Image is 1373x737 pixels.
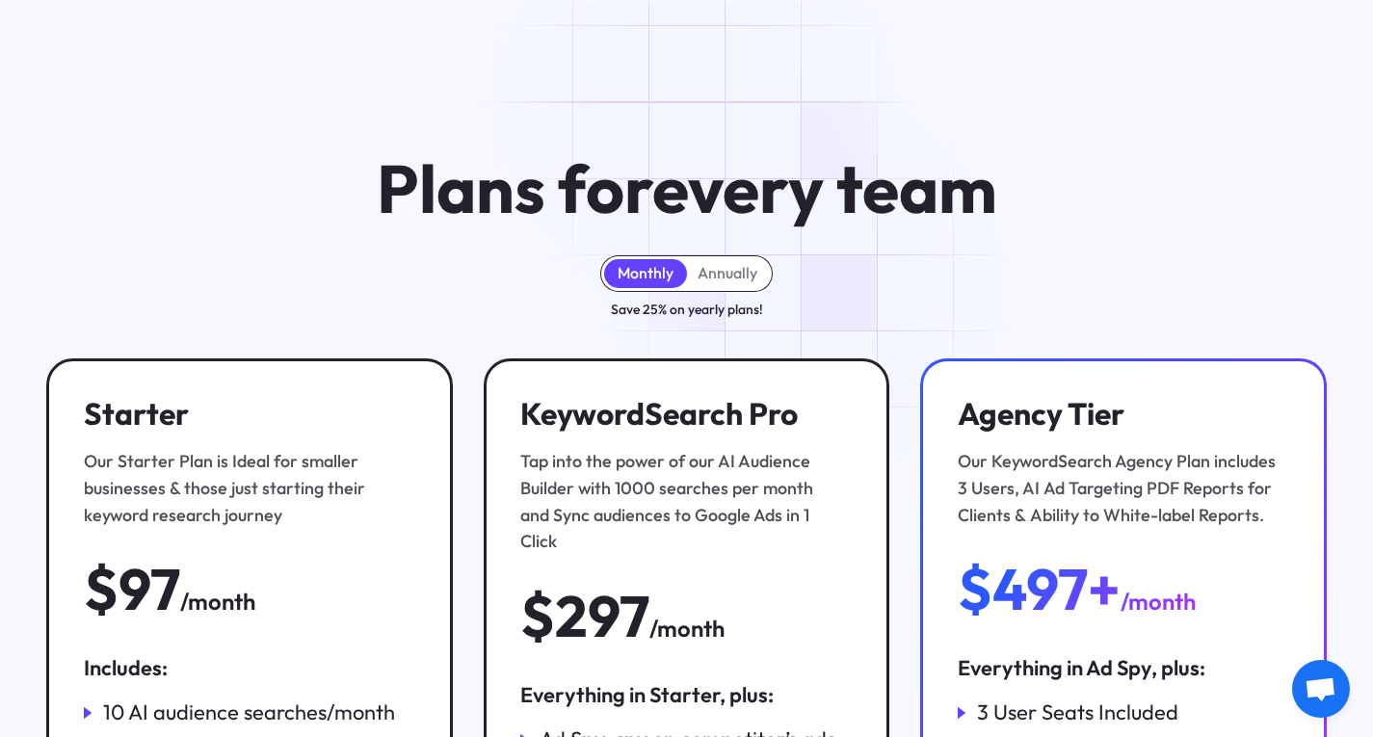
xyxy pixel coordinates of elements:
[103,698,395,727] div: 10 AI audience searches/month
[977,698,1178,727] div: 3 User Seats Included
[84,654,415,683] div: Includes:
[958,396,1280,433] h3: Agency Tier
[1292,660,1350,718] a: Aprire la chat
[520,586,649,646] div: $297
[618,264,673,283] div: Monthly
[84,396,406,433] h3: Starter
[611,300,763,321] div: Save 25% on yearly plans!
[377,153,997,224] h1: Plans for
[698,264,757,283] div: Annually
[649,611,725,646] div: /month
[958,654,1289,683] div: Everything in Ad Spy, plus:
[180,584,255,619] div: /month
[84,448,406,529] div: Our Starter Plan is Ideal for smaller businesses & those just starting their keyword research jou...
[652,145,997,230] span: every team
[958,448,1280,529] div: Our KeywordSearch Agency Plan includes 3 Users, AI Ad Targeting PDF Reports for Clients & Ability...
[520,681,852,710] div: Everything in Starter, plus:
[84,559,180,619] div: $97
[520,396,842,433] h3: KeywordSearch Pro
[1121,584,1196,619] div: /month
[520,448,842,556] div: Tap into the power of our AI Audience Builder with 1000 searches per month and Sync audiences to ...
[958,559,1121,619] div: $497+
